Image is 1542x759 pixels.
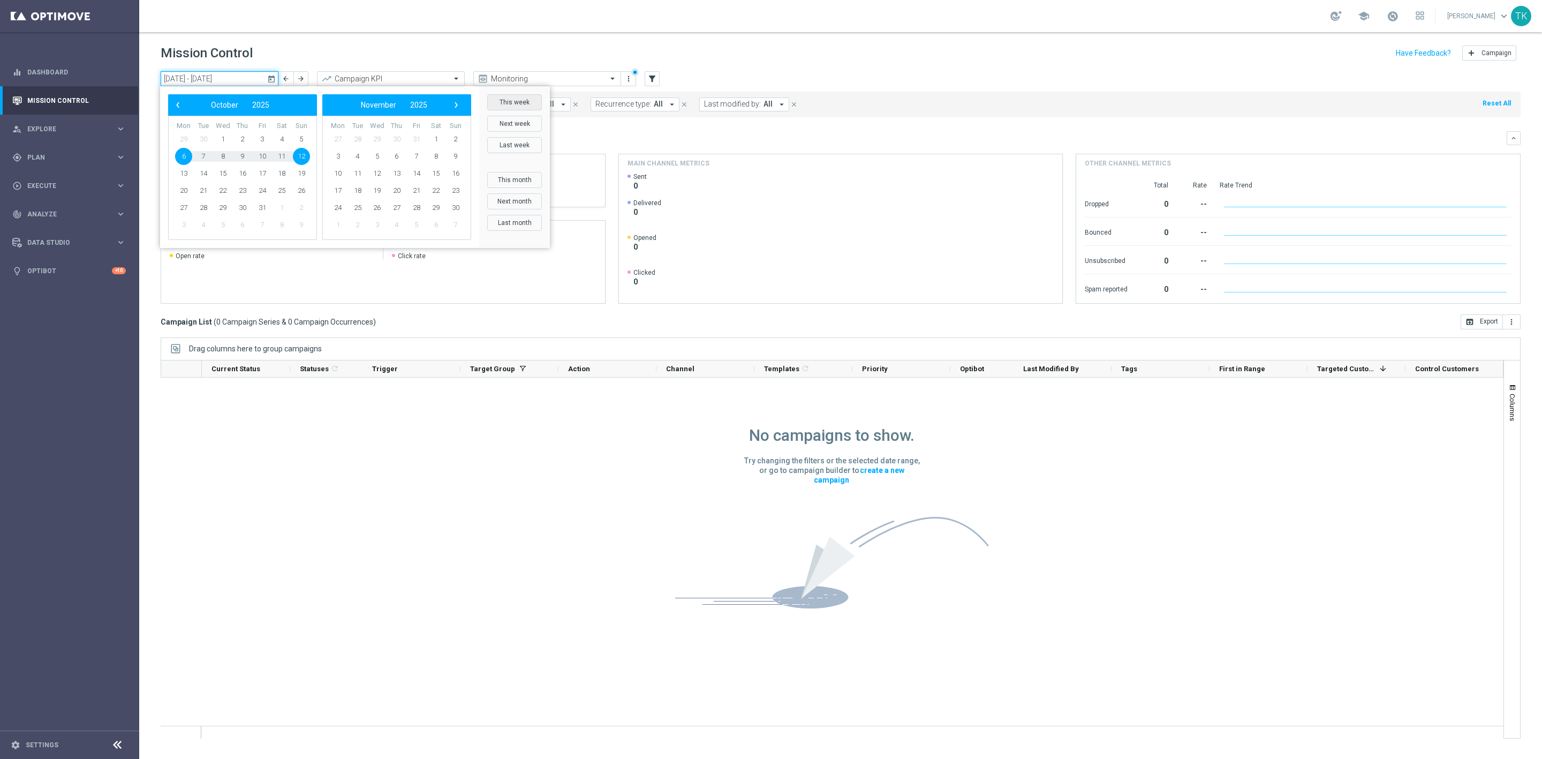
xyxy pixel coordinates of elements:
[175,182,192,199] span: 20
[681,101,688,108] i: close
[175,199,192,216] span: 27
[1461,314,1503,329] button: open_in_browser Export
[372,365,398,373] span: Trigger
[273,165,290,182] span: 18
[624,74,633,83] i: more_vert
[171,98,309,112] bs-datepicker-navigation-view: ​ ​ ​
[1462,46,1516,61] button: add Campaign
[349,182,366,199] span: 18
[12,96,126,105] div: Mission Control
[293,216,310,234] span: 9
[160,86,550,248] bs-daterangepicker-container: calendar
[254,148,271,165] span: 10
[12,267,126,275] button: lightbulb Optibot +10
[1085,159,1171,168] h4: Other channel metrics
[1140,280,1168,297] div: 0
[293,199,310,216] span: 2
[633,181,647,191] span: 0
[12,124,116,134] div: Explore
[27,183,116,189] span: Execute
[487,215,542,231] button: Last month
[427,216,444,234] span: 6
[195,148,212,165] span: 7
[447,148,464,165] span: 9
[254,182,271,199] span: 24
[408,182,425,199] span: 21
[571,99,580,110] button: close
[175,165,192,182] span: 13
[12,210,126,219] button: track_changes Analyze keyboard_arrow_right
[398,252,426,260] span: Click rate
[116,181,126,191] i: keyboard_arrow_right
[764,100,773,109] span: All
[116,152,126,162] i: keyboard_arrow_right
[234,131,251,148] span: 2
[388,148,405,165] span: 6
[349,148,366,165] span: 4
[116,209,126,219] i: keyboard_arrow_right
[12,182,126,190] button: play_circle_outline Execute keyboard_arrow_right
[1317,365,1375,373] span: Targeted Customers
[214,317,216,327] span: (
[329,199,346,216] span: 24
[368,199,385,216] span: 26
[329,131,346,148] span: 27
[1219,365,1265,373] span: First in Range
[447,199,464,216] span: 30
[12,238,126,247] button: Data Studio keyboard_arrow_right
[1508,394,1517,421] span: Columns
[487,137,542,153] button: Last week
[252,101,269,109] span: 2025
[675,517,989,608] img: noRowsMissionControl.svg
[161,317,376,327] h3: Campaign List
[631,69,639,76] div: There are unsaved changes
[595,100,651,109] span: Recurrence type:
[216,317,373,327] span: 0 Campaign Series & 0 Campaign Occurrences
[1481,97,1512,109] button: Reset All
[447,131,464,148] span: 2
[1467,49,1476,57] i: add
[234,148,251,165] span: 9
[273,131,290,148] span: 4
[667,100,677,109] i: arrow_drop_down
[1085,223,1128,240] div: Bounced
[814,464,904,486] a: create a new campaign
[1181,181,1207,190] div: Rate
[214,216,231,234] span: 5
[27,86,126,115] a: Mission Control
[1461,317,1521,326] multiple-options-button: Export to CSV
[1220,181,1511,190] div: Rate Trend
[329,182,346,199] span: 17
[195,165,212,182] span: 14
[12,86,126,115] div: Mission Control
[329,216,346,234] span: 1
[801,364,810,373] i: refresh
[214,131,231,148] span: 1
[272,122,292,131] th: weekday
[408,165,425,182] span: 14
[1121,365,1137,373] span: Tags
[211,101,238,109] span: October
[1181,280,1207,297] div: --
[1085,280,1128,297] div: Spam reported
[406,122,426,131] th: weekday
[27,239,116,246] span: Data Studio
[349,216,366,234] span: 2
[254,216,271,234] span: 7
[112,267,126,274] div: +10
[161,46,253,61] h1: Mission Control
[1415,365,1479,373] span: Control Customers
[204,98,245,112] button: October
[297,75,305,82] i: arrow_forward
[214,182,231,199] span: 22
[1481,49,1511,57] span: Campaign
[195,199,212,216] span: 28
[349,165,366,182] span: 11
[1181,223,1207,240] div: --
[12,266,22,276] i: lightbulb
[487,193,542,209] button: Next month
[799,363,810,374] span: Calculate column
[408,216,425,234] span: 5
[470,365,515,373] span: Target Group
